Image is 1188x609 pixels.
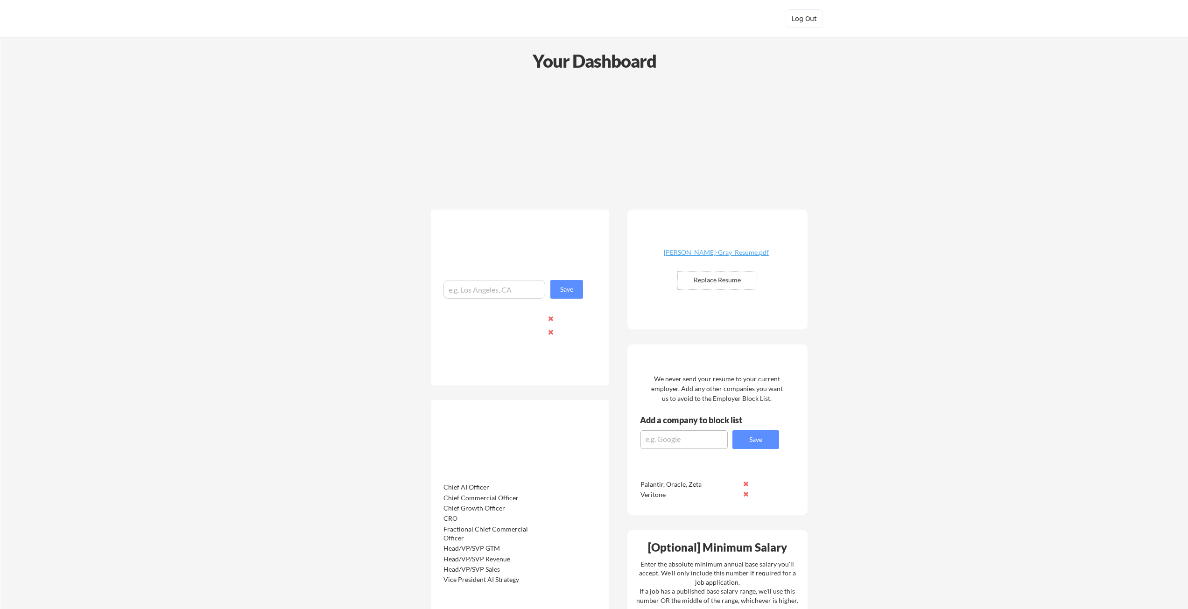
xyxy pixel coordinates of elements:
button: Log Out [786,9,823,28]
div: Veritone [640,490,739,499]
div: Chief AI Officer [443,483,542,492]
div: Chief Growth Officer [443,504,542,513]
div: Chief Commercial Officer [443,493,542,503]
div: CRO [443,514,542,523]
div: We never send your resume to your current employer. Add any other companies you want us to avoid ... [650,374,783,403]
input: e.g. Los Angeles, CA [443,280,545,299]
div: Head/VP/SVP Revenue [443,554,542,564]
button: Save [732,430,779,449]
div: [Optional] Minimum Salary [631,542,804,553]
div: Add a company to block list [640,416,757,424]
div: Vice President AI Strategy [443,575,542,584]
div: [PERSON_NAME]-Gray_Resume.pdf [661,249,772,256]
div: Your Dashboard [1,48,1188,74]
a: [PERSON_NAME]-Gray_Resume.pdf [661,249,772,264]
div: Head/VP/SVP GTM [443,544,542,553]
div: Fractional Chief Commercial Officer [443,525,542,543]
div: Head/VP/SVP Sales [443,565,542,574]
div: Palantir, Oracle, Zeta [640,480,739,489]
button: Save [550,280,583,299]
